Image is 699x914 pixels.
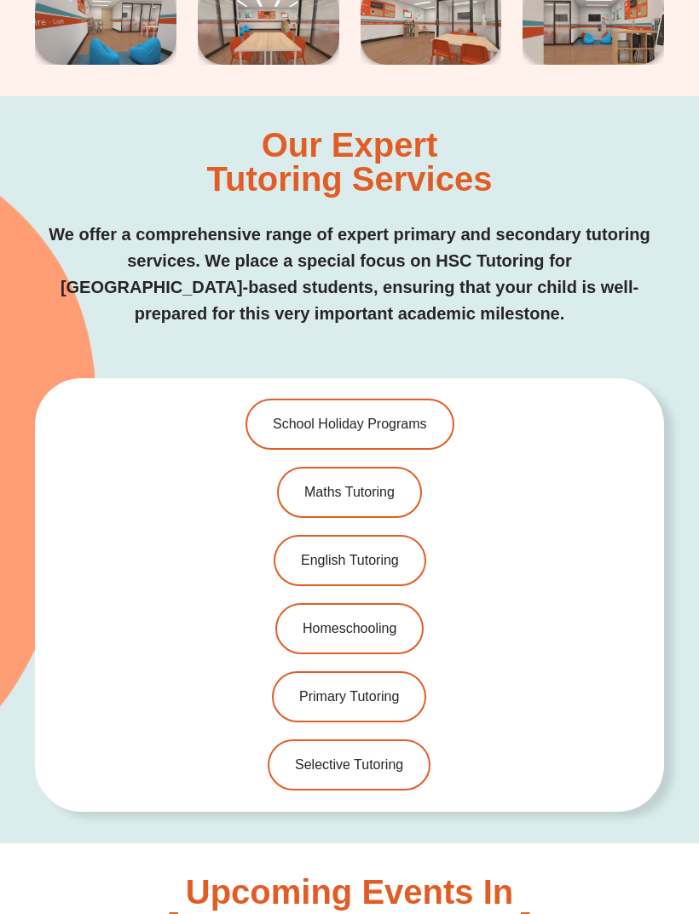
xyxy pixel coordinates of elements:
a: Selective Tutoring [268,739,430,790]
span: English Tutoring [301,554,399,567]
a: English Tutoring [274,535,426,586]
span: School Holiday Programs [273,417,427,431]
span: Selective Tutoring [295,758,403,772]
p: We offer a comprehensive range of expert primary and secondary tutoring services. We place a spec... [35,221,664,327]
a: Primary Tutoring [272,671,426,722]
span: Homeschooling [303,622,396,635]
a: Maths Tutoring [277,467,422,518]
a: Homeschooling [275,603,424,654]
h2: Our Expert Tutoring Services [207,128,493,196]
iframe: Chat Widget [407,721,699,914]
span: Maths Tutoring [304,486,395,499]
a: School Holiday Programs [246,399,454,450]
span: Primary Tutoring [299,690,399,704]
